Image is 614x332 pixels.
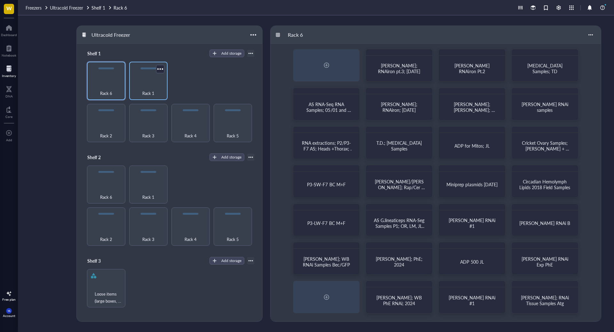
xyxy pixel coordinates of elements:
[376,256,424,268] span: [PERSON_NAME]; PhE; 2024
[100,194,112,201] span: Rack 6
[209,50,244,57] button: Add storage
[84,256,123,265] div: Shelf 3
[381,101,419,113] span: [PERSON_NAME]; RNAiron; [DATE]
[100,90,112,97] span: Rack 6
[2,297,16,301] div: Free plan
[26,4,49,11] a: Freezers
[374,217,426,235] span: AS G.lineaticeps RNA-Seg Samples P1; OR, LM, JL, ML; [DATE]
[84,153,123,162] div: Shelf 2
[307,181,345,188] span: P3-SW-F7 BC M+F
[209,257,244,265] button: Add storage
[449,217,497,229] span: [PERSON_NAME] RNAi #1
[527,62,564,74] span: [MEDICAL_DATA] Samples; TD
[302,140,354,158] span: RNA extractions; P2/P3-F7 AS; Heads +Thorax; [DATE]; OR and ML
[454,62,491,74] span: [PERSON_NAME] RNAiron Pt.2
[460,259,484,265] span: ADP 500 JL
[2,53,16,57] div: Notebook
[185,236,197,243] span: Rack 4
[50,4,90,11] a: Ultracold Freezer
[5,94,13,98] div: DNA
[50,4,83,11] span: Ultracold Freezer
[100,132,112,139] span: Rack 2
[1,33,17,37] div: Dashboard
[307,220,345,226] span: P3-LW-F7 BC M+F
[2,43,16,57] a: Notebook
[522,101,570,113] span: [PERSON_NAME] RNAi samples
[6,138,12,142] div: Add
[227,236,239,243] span: Rack 5
[1,23,17,37] a: Dashboard
[142,90,154,97] span: Rack 1
[91,4,128,11] a: Shelf 1Rack 6
[375,178,425,196] span: [PERSON_NAME]/[PERSON_NAME]; Rap/Cer Pilot; 8/24
[303,256,350,268] span: [PERSON_NAME]; WB RNAi Samples Bec/GFP
[5,84,13,98] a: DNA
[142,132,154,139] span: Rack 3
[89,29,133,40] div: Ultracold Freezer
[90,290,122,305] span: Loose items (large boxes, bags, tube racks, etc)
[221,50,241,56] div: Add storage
[376,140,423,152] span: T.D.; [MEDICAL_DATA] Samples
[6,4,12,12] span: W
[5,115,12,119] div: Core
[519,178,570,190] span: Circadian Hemolymph Lipids 2018 Field Samples
[5,104,12,119] a: Core
[227,132,239,139] span: Rack 5
[185,132,197,139] span: Rack 4
[142,194,154,201] span: Rack 1
[376,294,423,306] span: [PERSON_NAME]; WB PhE RNAi; 2024
[302,101,351,119] span: AS RNA-Seq RNA Samples; 05/01 and 05/07 2024; OR and ML
[142,236,154,243] span: Rack 3
[285,29,323,40] div: Rack 6
[454,143,490,149] span: ADP for Mitos; JL
[378,62,420,74] span: [PERSON_NAME]; RNAiron pt.3; [DATE]
[26,4,42,11] span: Freezers
[3,314,15,318] div: Account
[449,294,497,306] span: [PERSON_NAME] RNAi #1
[100,236,112,243] span: Rack 2
[521,294,570,306] span: [PERSON_NAME]; RNAi Tissue Samples Atg
[221,154,241,160] div: Add storage
[2,74,16,78] div: Inventory
[522,140,569,158] span: Cricket Ovary Samples; [PERSON_NAME] + [PERSON_NAME]
[519,220,570,226] span: [PERSON_NAME] RNAi B
[84,49,123,58] div: Shelf 1
[221,258,241,264] div: Add storage
[2,64,16,78] a: Inventory
[446,181,497,188] span: Miniprep plasmids [DATE]
[7,310,10,312] span: WL
[209,153,244,161] button: Add storage
[522,256,570,268] span: [PERSON_NAME] RNAi Exp PhE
